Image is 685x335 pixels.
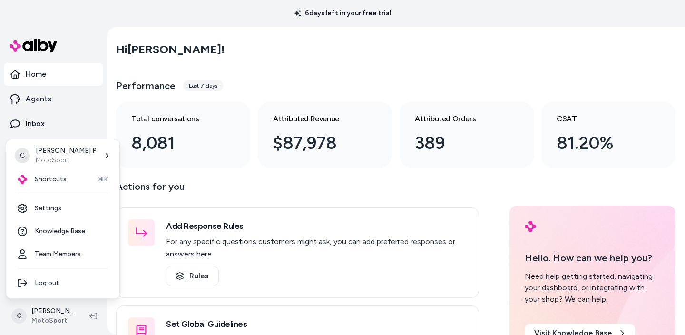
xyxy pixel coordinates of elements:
[36,146,97,156] p: [PERSON_NAME] P
[15,148,30,163] span: C
[35,175,67,184] span: Shortcuts
[10,272,116,295] div: Log out
[35,227,85,236] span: Knowledge Base
[10,197,116,220] a: Settings
[98,176,108,183] span: ⌘K
[18,175,27,184] img: alby Logo
[10,243,116,266] a: Team Members
[36,156,97,165] p: MotoSport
